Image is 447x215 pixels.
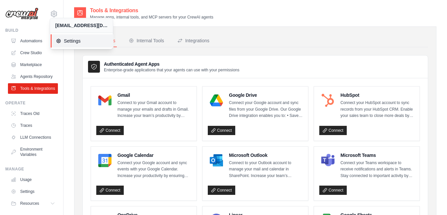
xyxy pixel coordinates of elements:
[117,92,191,98] h4: Gmail
[90,15,213,20] p: Manage apps, internal tools, and MCP servers for your CrewAI agents
[340,100,414,119] p: Connect your HubSpot account to sync records from your HubSpot CRM. Enable your sales team to clo...
[8,120,58,131] a: Traces
[8,48,58,58] a: Crew Studio
[8,108,58,119] a: Traces Old
[208,126,235,135] a: Connect
[51,34,113,48] a: Settings
[5,166,58,172] div: Manage
[210,94,223,107] img: Google Drive Logo
[8,59,58,70] a: Marketplace
[8,186,58,197] a: Settings
[8,83,58,94] a: Tools & Integrations
[210,154,223,167] img: Microsoft Outlook Logo
[117,100,191,119] p: Connect to your Gmail account to manage your emails and drafts in Gmail. Increase your team’s pro...
[340,160,414,179] p: Connect your Teams workspace to receive notifications and alerts in Teams. Stay connected to impo...
[127,35,165,47] button: Internal Tools
[8,132,58,143] a: LLM Connections
[8,174,58,185] a: Usage
[90,7,213,15] h2: Tools & Integrations
[176,35,211,47] button: Integrations
[340,152,414,159] h4: Microsoft Teams
[98,94,112,107] img: Gmail Logo
[96,126,124,135] a: Connect
[5,100,58,106] div: Operate
[229,92,303,98] h4: Google Drive
[177,37,209,44] div: Integrations
[104,61,240,67] h3: Authenticated Agent Apps
[229,100,303,119] p: Connect your Google account and sync files from your Google Drive. Our Google Drive integration e...
[229,160,303,179] p: Connect to your Outlook account to manage your mail and calendar in SharePoint. Increase your tea...
[98,154,112,167] img: Google Calendar Logo
[56,38,108,44] span: Settings
[8,36,58,46] a: Automations
[104,67,240,73] p: Enterprise-grade applications that your agents can use with your permissions
[55,22,108,29] div: [EMAIL_ADDRESS][DOMAIN_NAME]
[208,186,235,195] a: Connect
[319,186,347,195] a: Connect
[5,8,38,20] img: Logo
[5,28,58,33] div: Build
[117,152,191,159] h4: Google Calendar
[319,126,347,135] a: Connect
[321,154,335,167] img: Microsoft Teams Logo
[229,152,303,159] h4: Microsoft Outlook
[321,94,335,107] img: HubSpot Logo
[8,71,58,82] a: Agents Repository
[340,92,414,98] h4: HubSpot
[129,37,164,44] div: Internal Tools
[20,201,39,206] span: Resources
[96,186,124,195] a: Connect
[8,144,58,160] a: Environment Variables
[117,160,191,179] p: Connect your Google account and sync events with your Google Calendar. Increase your productivity...
[8,198,58,209] button: Resources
